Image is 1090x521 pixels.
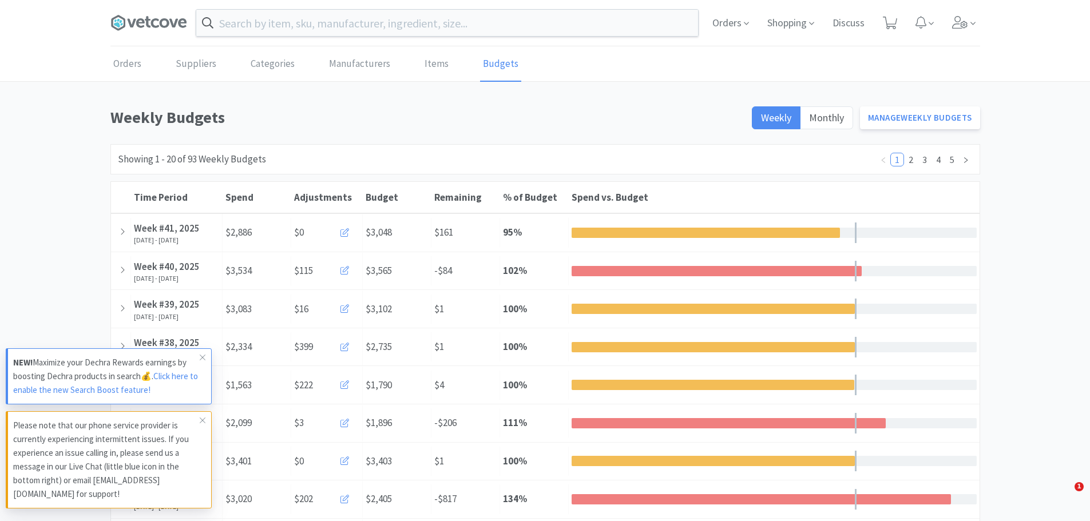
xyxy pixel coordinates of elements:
[503,191,566,204] div: % of Budget
[294,339,313,355] span: $399
[877,153,890,166] li: Previous Page
[134,335,219,351] div: Week #38, 2025
[434,264,452,277] span: -$84
[294,225,304,240] span: $0
[503,455,527,467] strong: 100 %
[503,379,527,391] strong: 100 %
[225,339,252,355] span: $2,334
[366,455,392,467] span: $3,403
[828,18,869,29] a: Discuss
[225,377,252,393] span: $1,563
[326,47,393,82] a: Manufacturers
[962,157,969,164] i: icon: right
[366,303,392,315] span: $3,102
[932,153,945,166] li: 4
[945,153,959,166] li: 5
[134,191,220,204] div: Time Period
[294,301,308,317] span: $16
[572,191,977,204] div: Spend vs. Budget
[366,492,392,505] span: $2,405
[225,225,252,240] span: $2,886
[434,340,444,353] span: $1
[422,47,451,82] a: Items
[134,275,219,283] div: [DATE] - [DATE]
[134,313,219,321] div: [DATE] - [DATE]
[134,236,219,244] div: [DATE] - [DATE]
[13,357,33,368] strong: NEW!
[196,10,698,36] input: Search by item, sku, manufacturer, ingredient, size...
[366,416,392,429] span: $1,896
[434,416,457,429] span: -$206
[13,356,200,397] p: Maximize your Dechra Rewards earnings by boosting Dechra products in search💰.
[918,153,932,166] li: 3
[503,226,522,238] strong: 95 %
[434,303,444,315] span: $1
[761,111,791,124] span: Weekly
[134,297,219,312] div: Week #39, 2025
[503,416,527,429] strong: 111 %
[503,340,527,353] strong: 100 %
[946,153,958,166] a: 5
[891,153,903,166] a: 1
[134,221,219,236] div: Week #41, 2025
[225,415,252,431] span: $2,099
[918,153,931,166] a: 3
[366,191,429,204] div: Budget
[294,491,313,507] span: $202
[434,191,497,204] div: Remaining
[932,153,945,166] a: 4
[434,455,444,467] span: $1
[503,264,527,277] strong: 102 %
[225,191,288,204] div: Spend
[480,47,521,82] a: Budgets
[366,379,392,391] span: $1,790
[294,377,313,393] span: $222
[294,415,304,431] span: $3
[110,47,144,82] a: Orders
[118,152,266,167] div: Showing 1 - 20 of 93 Weekly Budgets
[860,106,980,129] a: ManageWeekly Budgets
[905,153,917,166] a: 2
[1051,482,1079,510] iframe: Intercom live chat
[959,153,973,166] li: Next Page
[294,454,304,469] span: $0
[294,263,313,279] span: $115
[366,226,392,238] span: $3,048
[13,419,200,501] p: Please note that our phone service provider is currently experiencing intermittent issues. If you...
[248,47,298,82] a: Categories
[434,492,457,505] span: -$817
[173,47,219,82] a: Suppliers
[434,379,444,391] span: $4
[110,105,746,130] h1: Weekly Budgets
[1075,482,1084,491] span: 1
[366,264,392,277] span: $3,565
[134,259,219,275] div: Week #40, 2025
[503,492,527,505] strong: 134 %
[225,491,252,507] span: $3,020
[880,157,887,164] i: icon: left
[809,111,844,124] span: Monthly
[904,153,918,166] li: 2
[503,303,527,315] strong: 100 %
[225,301,252,317] span: $3,083
[366,340,392,353] span: $2,735
[225,263,252,279] span: $3,534
[225,454,252,469] span: $3,401
[890,153,904,166] li: 1
[294,191,352,204] span: Adjustments
[434,226,453,238] span: $161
